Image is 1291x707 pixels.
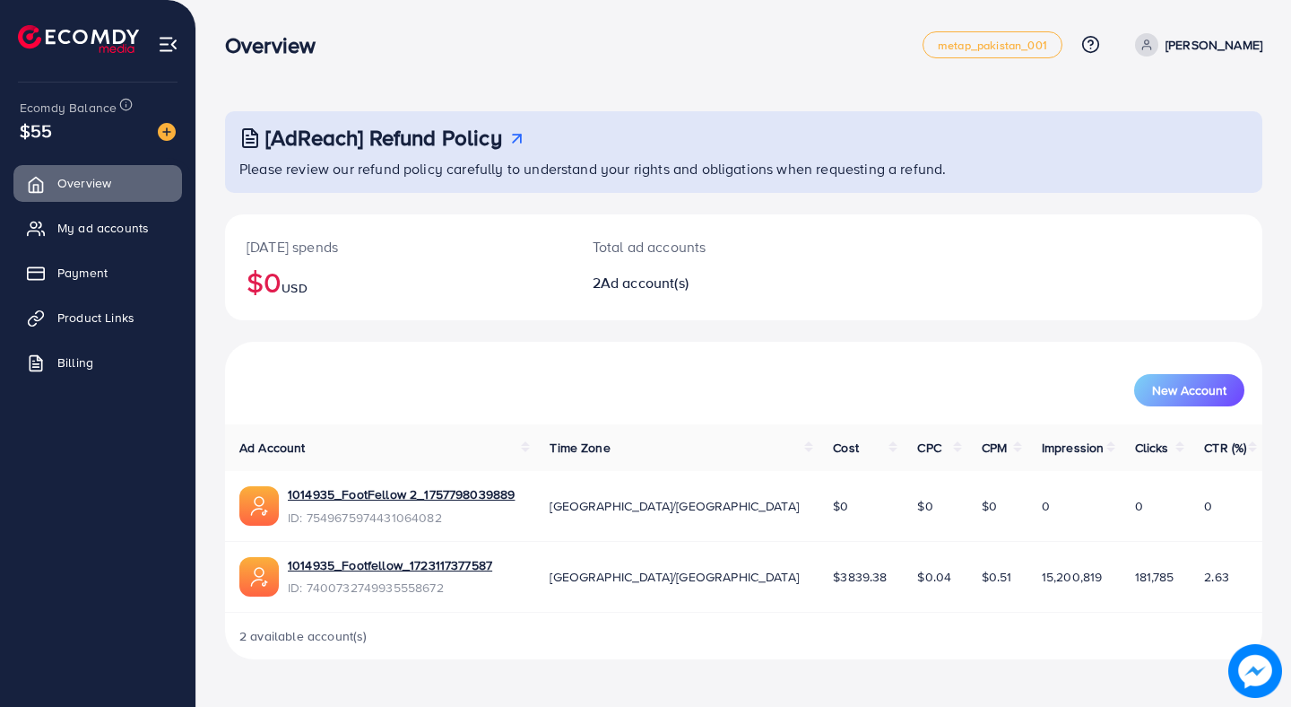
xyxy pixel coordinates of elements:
img: logo [18,25,139,53]
a: metap_pakistan_001 [923,31,1062,58]
img: image [158,123,176,141]
span: 181,785 [1135,568,1174,586]
span: [GEOGRAPHIC_DATA]/[GEOGRAPHIC_DATA] [550,497,799,515]
a: Product Links [13,300,182,336]
span: CPM [982,439,1007,457]
button: New Account [1134,374,1244,406]
span: Ad Account [239,439,306,457]
img: menu [158,34,178,55]
h2: $0 [247,265,550,299]
h3: Overview [225,32,330,58]
span: Ad account(s) [601,273,689,292]
span: Cost [833,439,859,457]
span: CTR (%) [1204,439,1246,457]
a: 1014935_FootFellow 2_1757798039889 [288,485,515,503]
span: My ad accounts [57,219,149,237]
span: 0 [1135,497,1143,515]
span: Ecomdy Balance [20,99,117,117]
span: $0.04 [917,568,951,586]
img: ic-ads-acc.e4c84228.svg [239,557,279,597]
span: ID: 7549675974431064082 [288,509,515,527]
a: My ad accounts [13,210,182,246]
p: Total ad accounts [593,236,809,257]
span: Billing [57,353,93,371]
span: $0.51 [982,568,1012,586]
a: 1014935_Footfellow_1723117377587 [288,556,492,574]
span: metap_pakistan_001 [938,39,1047,51]
h2: 2 [593,275,809,292]
a: Overview [13,165,182,201]
span: $0 [917,497,932,515]
p: [PERSON_NAME] [1165,34,1262,56]
h3: [AdReach] Refund Policy [265,125,502,151]
span: 0 [1204,497,1212,515]
span: 2.63 [1204,568,1229,586]
span: $0 [982,497,997,515]
a: Billing [13,345,182,380]
p: [DATE] spends [247,236,550,257]
p: Please review our refund policy carefully to understand your rights and obligations when requesti... [239,158,1252,179]
span: $55 [20,118,52,144]
span: [GEOGRAPHIC_DATA]/[GEOGRAPHIC_DATA] [550,568,799,586]
span: CPC [917,439,940,457]
span: Product Links [57,309,134,327]
span: USD [282,279,307,297]
a: [PERSON_NAME] [1128,33,1262,57]
a: Payment [13,255,182,291]
span: 0 [1042,497,1050,515]
span: $3839.38 [833,568,887,586]
span: Payment [57,264,108,282]
img: image [1228,644,1282,698]
span: Impression [1042,439,1105,457]
span: Time Zone [550,439,610,457]
span: $0 [833,497,848,515]
span: Overview [57,174,111,192]
span: Clicks [1135,439,1169,457]
span: 15,200,819 [1042,568,1103,586]
span: 2 available account(s) [239,627,368,645]
span: ID: 7400732749935558672 [288,579,492,597]
img: ic-ads-acc.e4c84228.svg [239,486,279,526]
span: New Account [1152,384,1226,397]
